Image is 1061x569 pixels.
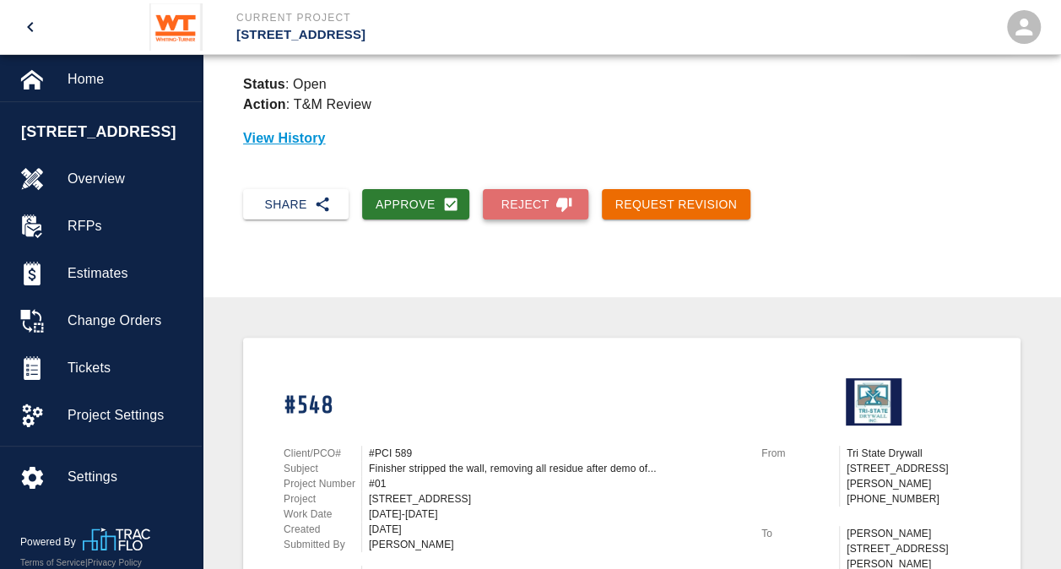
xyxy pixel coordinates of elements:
strong: Action [243,97,286,111]
p: View History [243,128,1020,149]
div: [PERSON_NAME] [369,537,741,552]
span: Project Settings [68,405,188,425]
p: Created [284,522,361,537]
p: : T&M Review [243,97,371,111]
p: [PHONE_NUMBER] [847,491,980,507]
p: Submitted By [284,537,361,552]
button: Approve [362,189,469,220]
span: Overview [68,169,188,189]
img: Whiting-Turner [149,3,203,51]
button: open drawer [10,7,51,47]
p: : Open [243,74,1020,95]
div: [DATE] [369,522,741,537]
div: Finisher stripped the wall, removing all residue after demo of... [369,461,741,476]
a: Terms of Service [20,558,85,567]
button: Request Revision [602,189,751,220]
p: [PERSON_NAME] [847,526,980,541]
img: TracFlo [83,528,150,550]
div: [STREET_ADDRESS] [369,491,741,507]
span: [STREET_ADDRESS] [21,121,193,144]
p: Powered By [20,534,83,550]
span: Settings [68,467,188,487]
p: [STREET_ADDRESS][PERSON_NAME] [847,461,980,491]
iframe: Chat Widget [977,488,1061,569]
span: | [85,558,88,567]
span: Home [68,69,188,89]
p: Client/PCO# [284,446,361,461]
span: Change Orders [68,311,188,331]
strong: Status [243,77,285,91]
img: Tri State Drywall [846,378,901,425]
p: Tri State Drywall [847,446,980,461]
button: Reject [483,189,588,220]
div: #01 [369,476,741,491]
p: Current Project [236,10,622,25]
p: To [761,526,839,541]
div: [DATE]-[DATE] [369,507,741,522]
span: Tickets [68,358,188,378]
a: Privacy Policy [88,558,142,567]
span: Estimates [68,263,188,284]
p: Project [284,491,361,507]
p: Subject [284,461,361,476]
p: From [761,446,839,461]
p: [STREET_ADDRESS] [236,25,622,45]
span: RFPs [68,216,188,236]
h1: #548 [284,392,741,421]
button: Share [243,189,349,220]
p: Work Date [284,507,361,522]
div: #PCI 589 [369,446,741,461]
p: Project Number [284,476,361,491]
